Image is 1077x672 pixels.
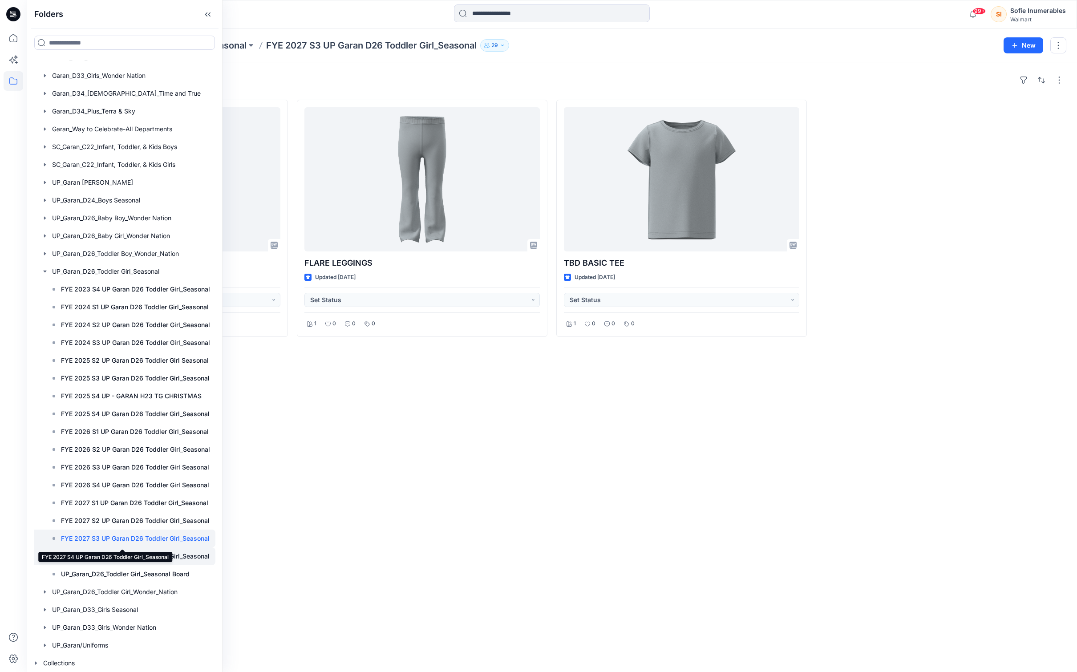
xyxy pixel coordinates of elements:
[314,319,316,328] p: 1
[1004,37,1043,53] button: New
[315,273,356,282] p: Updated [DATE]
[61,337,210,348] p: FYE 2024 S3 UP Garan D26 Toddler Girl_Seasonal
[61,391,202,401] p: FYE 2025 S4 UP - GARAN H23 TG CHRISTMAS
[631,319,635,328] p: 0
[61,302,209,312] p: FYE 2024 S1 UP Garan D26 Toddler Girl_Seasonal
[480,39,509,52] button: 29
[61,373,210,384] p: FYE 2025 S3 UP Garan D26 Toddler Girl_Seasonal
[266,39,477,52] p: FYE 2027 S3 UP Garan D26 Toddler Girl_Seasonal
[304,107,540,251] a: FLARE LEGGINGS
[1010,5,1066,16] div: Sofie Inumerables
[592,319,595,328] p: 0
[61,355,209,366] p: FYE 2025 S2 UP Garan D26 Toddler Girl Seasonal
[575,273,615,282] p: Updated [DATE]
[61,320,210,330] p: FYE 2024 S2 UP Garan D26 Toddler Girl_Seasonal
[61,426,209,437] p: FYE 2026 S1 UP Garan D26 Toddler Girl_Seasonal
[61,462,209,473] p: FYE 2026 S3 UP Garan D26 Toddler Girl Seasonal
[574,319,576,328] p: 1
[564,257,799,269] p: TBD BASIC TEE
[332,319,336,328] p: 0
[1010,16,1066,23] div: Walmart
[61,533,210,544] p: FYE 2027 S3 UP Garan D26 Toddler Girl_Seasonal
[972,8,986,15] span: 99+
[991,6,1007,22] div: SI
[61,284,210,295] p: FYE 2023 S4 UP Garan D26 Toddler Girl_Seasonal
[61,569,190,579] p: UP_Garan_D26_Toddler Girl_Seasonal Board
[352,319,356,328] p: 0
[61,444,210,455] p: FYE 2026 S2 UP Garan D26 Toddler Girl_Seasonal
[61,515,210,526] p: FYE 2027 S2 UP Garan D26 Toddler Girl_Seasonal
[304,257,540,269] p: FLARE LEGGINGS
[372,319,375,328] p: 0
[61,409,210,419] p: FYE 2025 S4 UP Garan D26 Toddler Girl_Seasonal
[61,498,208,508] p: FYE 2027 S1 UP Garan D26 Toddler Girl_Seasonal
[564,107,799,251] a: TBD BASIC TEE
[611,319,615,328] p: 0
[61,480,209,490] p: FYE 2026 S4 UP Garan D26 Toddler Girl Seasonal
[61,551,210,562] p: FYE 2027 S4 UP Garan D26 Toddler Girl_Seasonal
[491,40,498,50] p: 29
